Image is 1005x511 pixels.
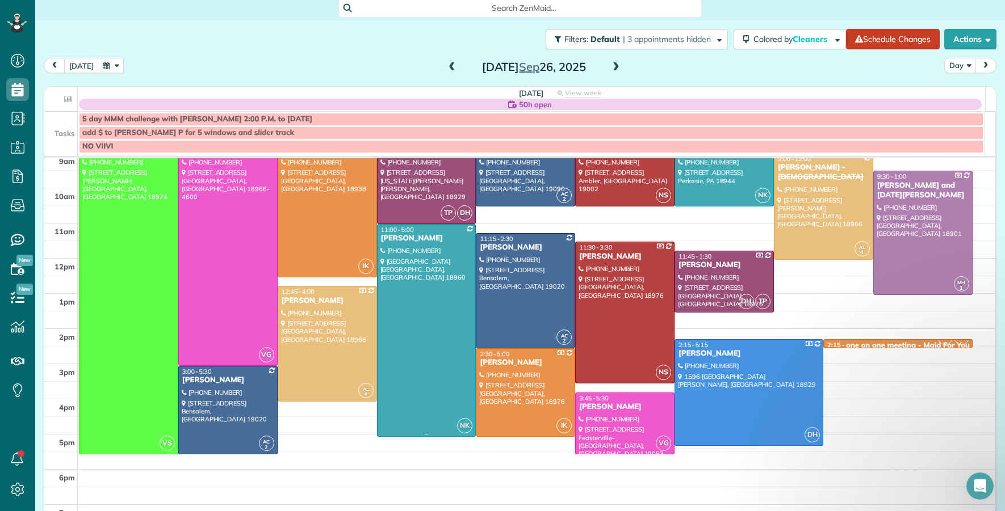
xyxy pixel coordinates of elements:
button: Day [944,58,976,73]
div: one on one meeting - Maid For You [846,341,970,350]
span: 9:30 - 1:00 [877,172,907,180]
span: VG [656,436,671,451]
span: 2:15 - 5:15 [679,341,708,349]
span: AC [561,191,568,197]
span: 50h open [519,99,552,110]
small: 4 [855,247,869,258]
span: IK [358,259,374,274]
span: VG [259,347,274,362]
span: 2:30 - 5:00 [480,350,509,358]
h2: [DATE] 26, 2025 [463,61,605,73]
span: IK [556,418,572,433]
span: TP [755,294,770,309]
div: [PERSON_NAME] [479,358,572,368]
div: [PERSON_NAME] [579,402,671,412]
span: Default [591,34,621,44]
small: 2 [557,336,571,347]
span: 5 day MMM challenge with [PERSON_NAME] 2:00 P.M. to [DATE] [82,115,312,124]
small: 4 [359,389,373,400]
span: 12pm [55,262,75,271]
span: 11:15 - 2:30 [480,235,513,243]
span: View week [565,88,601,98]
span: 11am [55,227,75,236]
span: add $ to [PERSON_NAME] P for 5 windows and slider track [82,128,294,137]
span: AL [859,244,865,250]
span: VS [160,436,175,451]
span: DH [457,205,472,221]
span: 1pm [59,297,75,306]
div: [PERSON_NAME] [678,260,770,270]
span: | 3 appointments hidden [623,34,711,44]
span: 5pm [59,438,75,447]
div: [PERSON_NAME] [579,252,671,261]
div: [PERSON_NAME] [182,375,274,385]
span: Colored by [753,34,831,44]
span: AC [263,438,270,445]
span: DH [805,427,820,442]
span: Filters: [564,34,588,44]
span: 11:00 - 5:00 [381,226,414,234]
div: [PERSON_NAME] - [DEMOGRAPHIC_DATA] [777,163,870,182]
div: [PERSON_NAME] [678,349,820,358]
span: 6pm [59,473,75,482]
a: Schedule Changes [846,29,940,49]
small: 1 [954,283,969,294]
span: 11:45 - 1:30 [679,252,711,260]
span: New [16,284,33,295]
span: 10am [55,192,75,201]
span: NO VIIVI [82,142,113,151]
small: 2 [557,194,571,205]
span: 11:30 - 3:30 [579,243,612,251]
iframe: Intercom live chat [966,472,994,500]
button: Colored byCleaners [734,29,846,49]
span: MH [957,279,965,285]
span: AC [561,332,568,339]
div: [PERSON_NAME] [281,296,374,306]
span: 3pm [59,368,75,377]
small: 2 [259,442,274,453]
div: [PERSON_NAME] [479,243,572,252]
span: Sep [519,60,539,74]
span: 9am [59,157,75,166]
span: NS [656,188,671,203]
button: prev [44,58,65,73]
div: [PERSON_NAME] [380,234,473,243]
button: Filters: Default | 3 appointments hidden [546,29,728,49]
a: Filters: Default | 3 appointments hidden [540,29,728,49]
span: Cleaners [793,34,829,44]
span: NK [755,188,770,203]
span: 9:00 - 12:00 [778,155,811,163]
span: TP [441,205,456,221]
span: NS [656,365,671,380]
div: [PERSON_NAME] and [DATE][PERSON_NAME] [877,181,969,200]
button: next [975,58,996,73]
button: [DATE] [64,58,99,73]
span: NK [457,418,472,433]
span: New [16,255,33,266]
span: 12:45 - 4:00 [282,288,315,295]
span: [DATE] [519,88,543,98]
span: 3:00 - 5:30 [182,368,212,375]
span: AL [363,386,369,392]
span: 4pm [59,403,75,412]
span: 2pm [59,332,75,341]
span: DH [739,294,754,309]
button: Actions [944,29,996,49]
span: 3:45 - 5:30 [579,394,609,402]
